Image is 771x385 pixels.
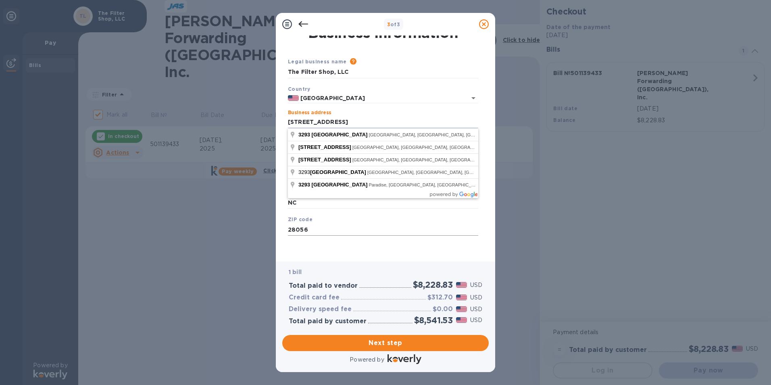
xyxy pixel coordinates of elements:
input: Enter state [288,197,478,209]
p: USD [470,293,482,302]
h2: $8,541.53 [414,315,453,325]
span: 3293 [298,182,310,188]
span: Next step [289,338,482,348]
p: USD [470,281,482,289]
p: Powered by [350,356,384,364]
span: [GEOGRAPHIC_DATA], [GEOGRAPHIC_DATA], [GEOGRAPHIC_DATA] [352,145,496,150]
h3: Total paid by customer [289,318,367,325]
img: USD [456,306,467,312]
span: 3293 [298,132,310,138]
span: [GEOGRAPHIC_DATA], [GEOGRAPHIC_DATA], [GEOGRAPHIC_DATA] [369,132,512,137]
span: [GEOGRAPHIC_DATA], [GEOGRAPHIC_DATA], [GEOGRAPHIC_DATA] [352,157,496,162]
span: 3 [387,21,390,27]
h3: $312.70 [427,294,453,301]
p: USD [470,305,482,314]
button: Open [468,92,479,104]
input: Select country [299,93,456,103]
span: Paradise, [GEOGRAPHIC_DATA], [GEOGRAPHIC_DATA] [369,182,483,187]
input: Enter ZIP code [288,224,478,236]
span: 3293 [298,169,367,175]
img: USD [456,282,467,288]
p: USD [470,316,482,324]
b: ZIP code [288,216,313,222]
b: Country [288,86,310,92]
img: Logo [388,354,421,364]
h3: Delivery speed fee [289,305,352,313]
span: [GEOGRAPHIC_DATA] [312,182,368,188]
span: [GEOGRAPHIC_DATA] [310,169,366,175]
span: [GEOGRAPHIC_DATA], [GEOGRAPHIC_DATA], [GEOGRAPHIC_DATA] [367,170,511,175]
img: USD [456,295,467,300]
h3: Total paid to vendor [289,282,358,290]
b: of 3 [387,21,400,27]
b: Legal business name [288,59,347,65]
button: Next step [282,335,489,351]
input: Enter address [288,116,478,128]
span: [STREET_ADDRESS] [298,144,351,150]
h3: Credit card fee [289,294,340,301]
span: [STREET_ADDRESS] [298,157,351,163]
h1: Business Information [286,24,480,41]
h2: $8,228.83 [413,280,453,290]
label: Business address [288,111,331,115]
h3: $0.00 [433,305,453,313]
input: Enter legal business name [288,66,478,78]
img: US [288,95,299,101]
b: 1 bill [289,269,302,275]
span: [GEOGRAPHIC_DATA] [312,132,368,138]
img: USD [456,317,467,323]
